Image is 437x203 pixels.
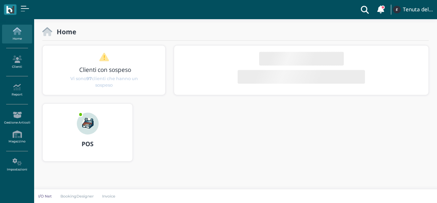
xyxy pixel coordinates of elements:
a: Clienti [2,53,32,72]
a: Home [2,25,32,43]
a: ... Tenuta del Barco [392,1,433,18]
h2: Home [52,28,76,35]
img: logo [6,6,14,14]
a: ... POS [42,103,133,170]
a: Clienti con sospeso Vi sono97clienti che hanno un sospeso [56,52,152,88]
b: POS [82,140,94,148]
a: Magazzino [2,128,32,147]
h3: Clienti con sospeso [57,66,154,73]
div: 1 / 1 [43,46,166,95]
img: ... [393,6,400,13]
b: 97 [86,76,92,81]
span: Vi sono clienti che hanno un sospeso [68,75,140,88]
a: Impostazioni [2,155,32,174]
img: ... [77,113,99,135]
a: Gestione Articoli [2,109,32,127]
h4: Tenuta del Barco [403,7,433,13]
a: Report [2,81,32,100]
